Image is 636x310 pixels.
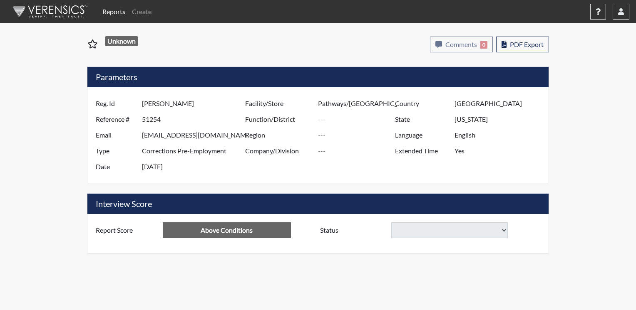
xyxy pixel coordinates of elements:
[455,111,547,127] input: ---
[142,111,247,127] input: ---
[510,40,544,48] span: PDF Export
[389,111,455,127] label: State
[318,111,397,127] input: ---
[480,41,487,49] span: 0
[318,127,397,143] input: ---
[314,222,547,238] div: Document a decision to hire or decline a candiate
[89,127,142,143] label: Email
[163,222,291,238] input: ---
[389,127,455,143] label: Language
[89,143,142,159] label: Type
[142,159,247,175] input: ---
[318,96,397,111] input: ---
[142,127,247,143] input: ---
[314,222,391,238] label: Status
[445,40,477,48] span: Comments
[430,37,493,52] button: Comments0
[105,36,139,46] span: Unknown
[318,143,397,159] input: ---
[239,96,318,111] label: Facility/Store
[89,159,142,175] label: Date
[389,143,455,159] label: Extended Time
[496,37,549,52] button: PDF Export
[455,127,547,143] input: ---
[455,96,547,111] input: ---
[89,96,142,111] label: Reg. Id
[87,194,549,214] h5: Interview Score
[239,143,318,159] label: Company/Division
[142,96,247,111] input: ---
[89,111,142,127] label: Reference #
[87,67,549,87] h5: Parameters
[129,3,155,20] a: Create
[89,222,163,238] label: Report Score
[142,143,247,159] input: ---
[455,143,547,159] input: ---
[239,127,318,143] label: Region
[99,3,129,20] a: Reports
[239,111,318,127] label: Function/District
[389,96,455,111] label: Country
